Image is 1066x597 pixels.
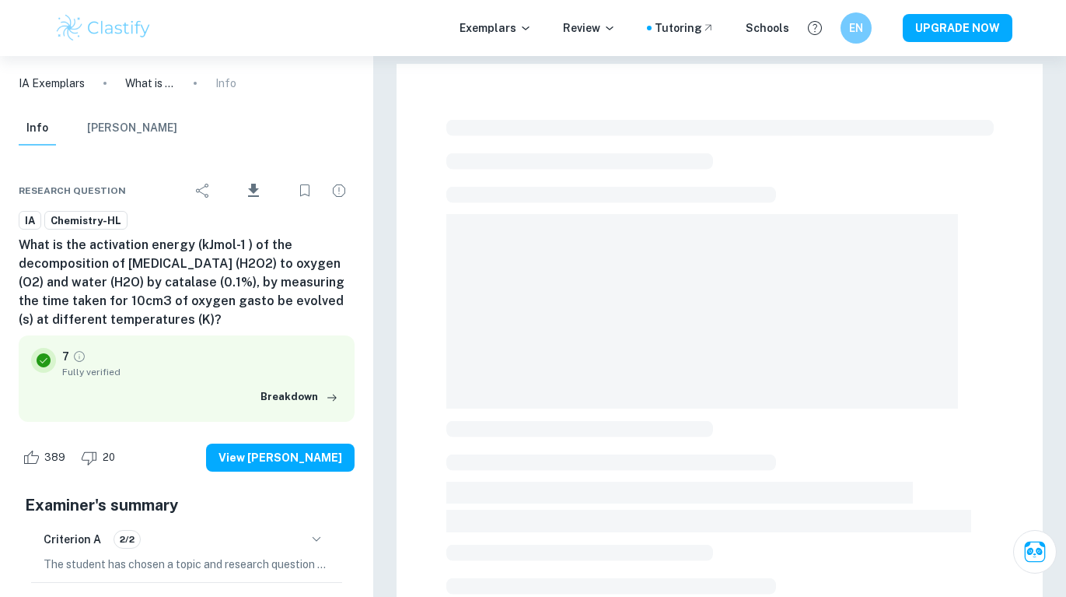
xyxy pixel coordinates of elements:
[1013,530,1057,574] button: Ask Clai
[802,15,828,41] button: Help and Feedback
[187,175,218,206] div: Share
[257,385,342,409] button: Breakdown
[903,14,1012,42] button: UPGRADE NOW
[215,75,236,92] p: Info
[19,75,85,92] a: IA Exemplars
[62,365,342,379] span: Fully verified
[87,111,177,146] button: [PERSON_NAME]
[77,445,124,470] div: Dislike
[19,211,41,230] a: IA
[206,444,355,472] button: View [PERSON_NAME]
[460,19,532,37] p: Exemplars
[45,213,127,229] span: Chemistry-HL
[125,75,175,92] p: What is the activation energy (kJmol-1 ) of the decomposition of [MEDICAL_DATA] (H2O2) to oxygen ...
[746,19,789,37] a: Schools
[19,445,74,470] div: Like
[44,556,330,573] p: The student has chosen a topic and research question related to the significance of catalase for ...
[563,19,616,37] p: Review
[44,211,128,230] a: Chemistry-HL
[841,12,872,44] button: EN
[289,175,320,206] div: Bookmark
[19,184,126,198] span: Research question
[62,348,69,365] p: 7
[19,213,40,229] span: IA
[655,19,715,37] a: Tutoring
[323,175,355,206] div: Report issue
[114,532,140,546] span: 2/2
[36,450,74,465] span: 389
[94,450,124,465] span: 20
[19,111,56,146] button: Info
[19,236,355,329] h6: What is the activation energy (kJmol-1 ) of the decomposition of [MEDICAL_DATA] (H2O2) to oxygen ...
[25,493,348,517] h5: Examiner's summary
[222,170,286,211] div: Download
[72,349,86,363] a: Grade fully verified
[44,531,101,548] h6: Criterion A
[54,12,153,44] img: Clastify logo
[847,19,865,37] h6: EN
